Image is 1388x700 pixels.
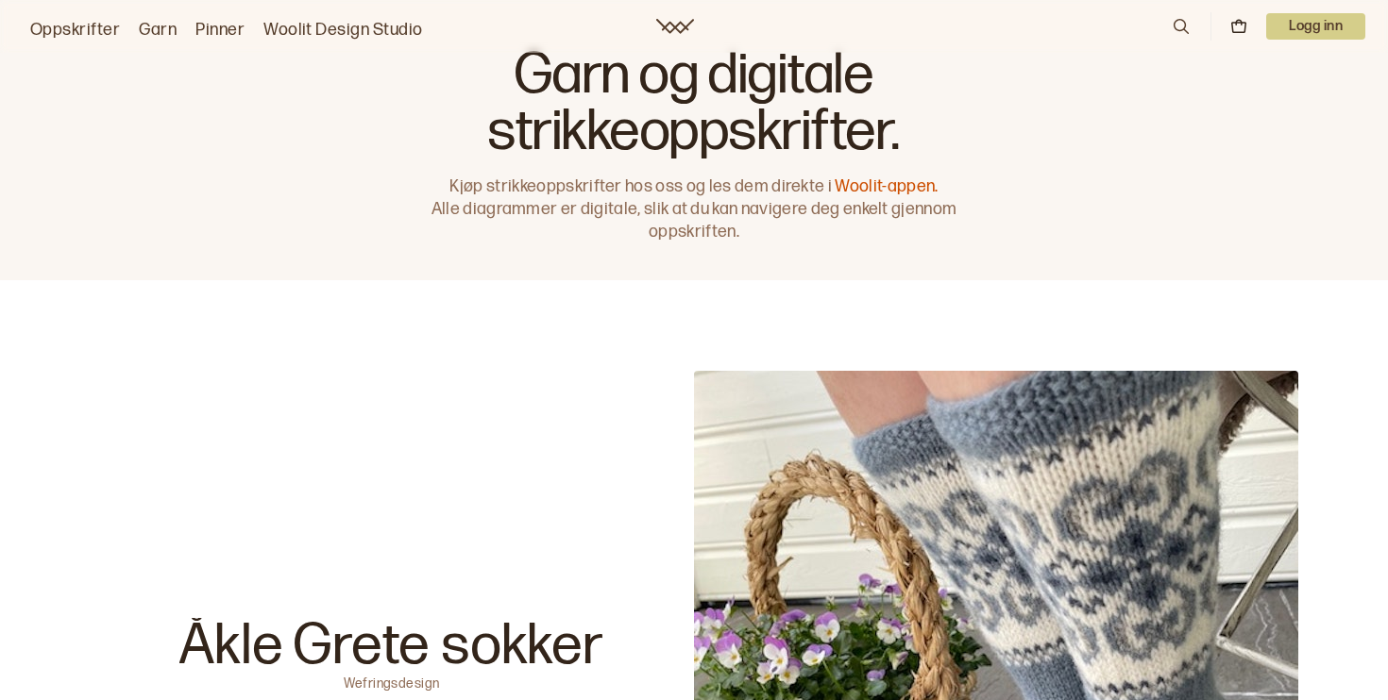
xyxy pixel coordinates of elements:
[263,17,423,43] a: Woolit Design Studio
[1266,13,1365,40] button: User dropdown
[835,176,938,196] a: Woolit-appen.
[30,17,120,43] a: Oppskrifter
[1266,13,1365,40] p: Logg inn
[422,175,966,243] p: Kjøp strikkeoppskrifter hos oss og les dem direkte i Alle diagrammer er digitale, slik at du kan ...
[139,17,177,43] a: Garn
[344,675,440,688] p: Wefringsdesign
[422,47,966,160] h1: Garn og digitale strikkeoppskrifter.
[179,618,604,675] p: Åkle Grete sokker
[195,17,245,43] a: Pinner
[656,19,694,34] a: Woolit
